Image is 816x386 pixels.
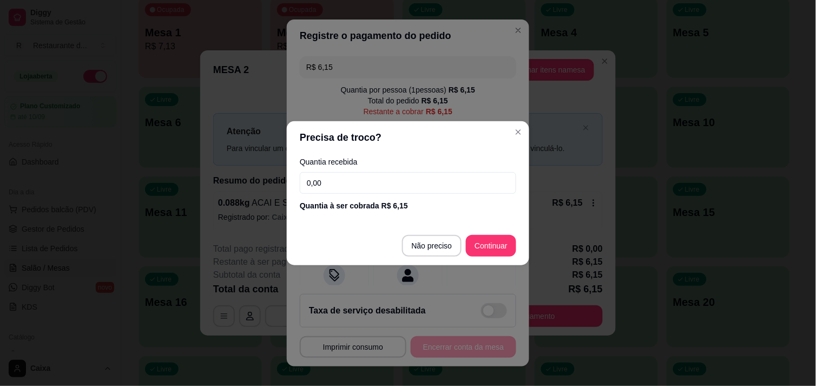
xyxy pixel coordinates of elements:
[466,235,516,257] button: Continuar
[402,235,462,257] button: Não preciso
[510,123,527,141] button: Close
[300,200,516,211] div: Quantia à ser cobrada R$ 6,15
[287,121,529,154] header: Precisa de troco?
[300,158,516,166] label: Quantia recebida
